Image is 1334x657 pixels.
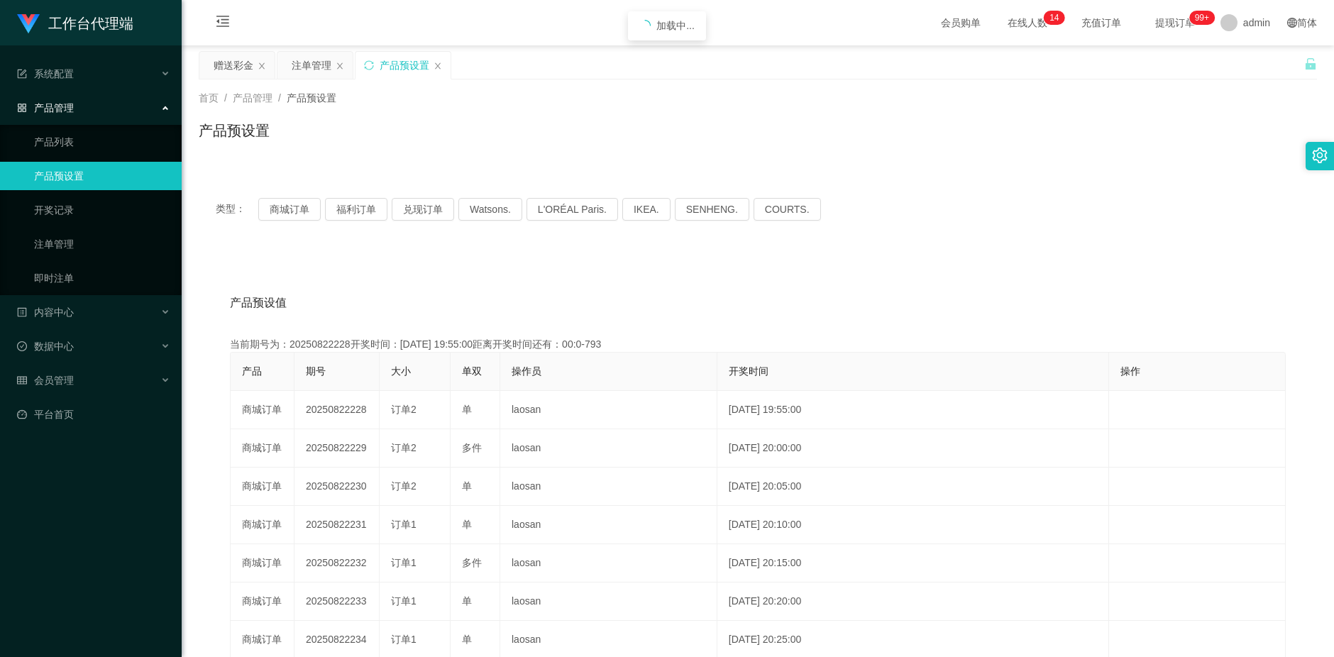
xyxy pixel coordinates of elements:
[500,506,717,544] td: laosan
[48,1,133,46] h1: 工作台代理端
[231,583,294,621] td: 商城订单
[458,198,522,221] button: Watsons.
[231,468,294,506] td: 商城订单
[462,442,482,453] span: 多件
[34,128,170,156] a: 产品列表
[17,307,27,317] i: 图标: profile
[17,307,74,318] span: 内容中心
[434,62,442,70] i: 图标: close
[754,198,821,221] button: COURTS.
[278,92,281,104] span: /
[1189,11,1215,25] sup: 922
[675,198,749,221] button: SENHENG.
[294,544,380,583] td: 20250822232
[500,391,717,429] td: laosan
[500,429,717,468] td: laosan
[1000,18,1054,28] span: 在线人数
[17,68,74,79] span: 系统配置
[622,198,671,221] button: IKEA.
[1054,11,1059,25] p: 4
[231,391,294,429] td: 商城订单
[306,365,326,377] span: 期号
[717,429,1109,468] td: [DATE] 20:00:00
[462,365,482,377] span: 单双
[17,103,27,113] i: 图标: appstore-o
[214,52,253,79] div: 赠送彩金
[527,198,618,221] button: L'ORÉAL Paris.
[462,519,472,530] span: 单
[231,506,294,544] td: 商城订单
[500,468,717,506] td: laosan
[462,634,472,645] span: 单
[717,468,1109,506] td: [DATE] 20:05:00
[336,62,344,70] i: 图标: close
[242,365,262,377] span: 产品
[233,92,272,104] span: 产品管理
[294,583,380,621] td: 20250822233
[17,102,74,114] span: 产品管理
[216,198,258,221] span: 类型：
[199,1,247,46] i: 图标: menu-fold
[17,341,74,352] span: 数据中心
[391,365,411,377] span: 大小
[325,198,387,221] button: 福利订单
[231,429,294,468] td: 商城订单
[391,404,417,415] span: 订单2
[1312,148,1328,163] i: 图标: setting
[391,480,417,492] span: 订单2
[294,391,380,429] td: 20250822228
[729,365,768,377] span: 开奖时间
[258,198,321,221] button: 商城订单
[462,480,472,492] span: 单
[364,60,374,70] i: 图标: sync
[292,52,331,79] div: 注单管理
[639,20,651,31] i: icon: loading
[391,557,417,568] span: 订单1
[294,506,380,544] td: 20250822231
[717,544,1109,583] td: [DATE] 20:15:00
[462,557,482,568] span: 多件
[17,69,27,79] i: 图标: form
[34,264,170,292] a: 即时注单
[500,583,717,621] td: laosan
[1304,57,1317,70] i: 图标: unlock
[17,400,170,429] a: 图标: dashboard平台首页
[391,442,417,453] span: 订单2
[17,375,27,385] i: 图标: table
[34,162,170,190] a: 产品预设置
[717,583,1109,621] td: [DATE] 20:20:00
[231,544,294,583] td: 商城订单
[391,595,417,607] span: 订单1
[230,337,1286,352] div: 当前期号为：20250822228开奖时间：[DATE] 19:55:00距离开奖时间还有：00:0-793
[500,544,717,583] td: laosan
[1044,11,1064,25] sup: 14
[199,92,219,104] span: 首页
[717,391,1109,429] td: [DATE] 19:55:00
[258,62,266,70] i: 图标: close
[34,230,170,258] a: 注单管理
[17,17,133,28] a: 工作台代理端
[294,468,380,506] td: 20250822230
[17,375,74,386] span: 会员管理
[230,294,287,311] span: 产品预设值
[717,506,1109,544] td: [DATE] 20:10:00
[1120,365,1140,377] span: 操作
[462,404,472,415] span: 单
[17,341,27,351] i: 图标: check-circle-o
[656,20,695,31] span: 加载中...
[392,198,454,221] button: 兑现订单
[380,52,429,79] div: 产品预设置
[462,595,472,607] span: 单
[1074,18,1128,28] span: 充值订单
[391,519,417,530] span: 订单1
[1148,18,1202,28] span: 提现订单
[224,92,227,104] span: /
[17,14,40,34] img: logo.9652507e.png
[287,92,336,104] span: 产品预设置
[1287,18,1297,28] i: 图标: global
[34,196,170,224] a: 开奖记录
[1049,11,1054,25] p: 1
[512,365,541,377] span: 操作员
[391,634,417,645] span: 订单1
[199,120,270,141] h1: 产品预设置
